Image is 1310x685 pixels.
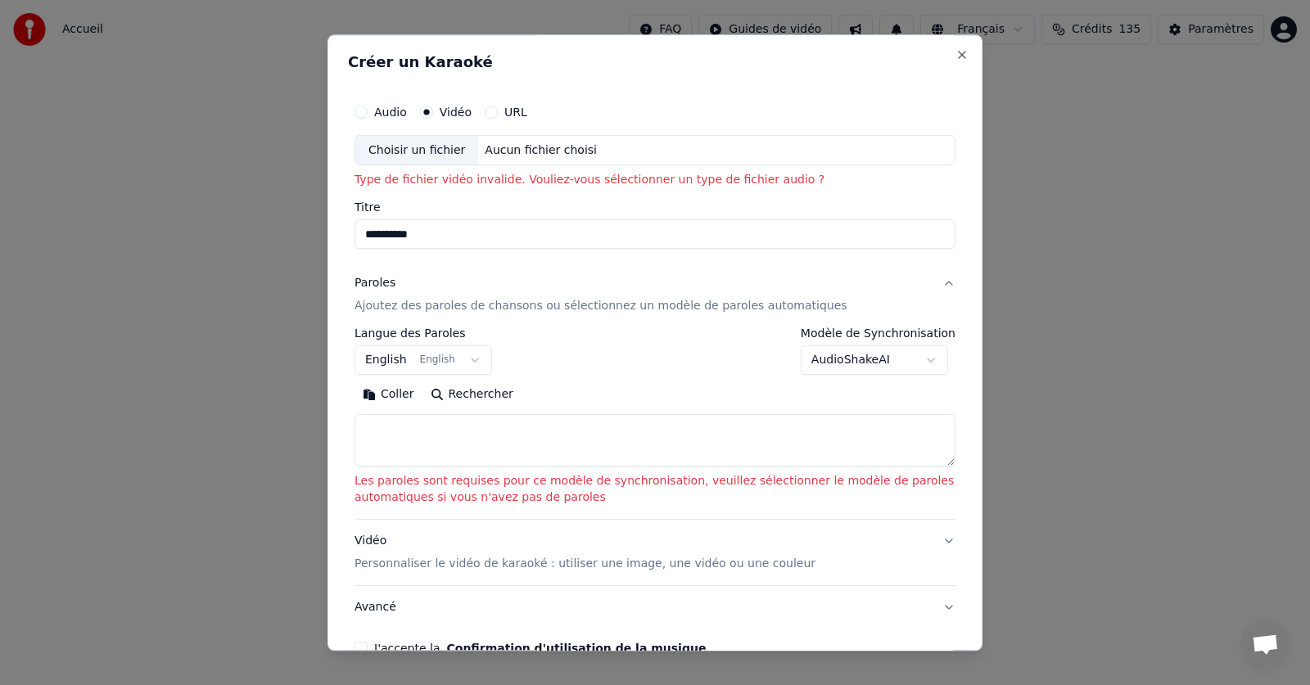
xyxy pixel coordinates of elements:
label: J'accepte la [374,643,706,655]
p: Ajoutez des paroles de chansons ou sélectionnez un modèle de paroles automatiques [355,299,847,315]
button: ParolesAjoutez des paroles de chansons ou sélectionnez un modèle de paroles automatiques [355,263,955,328]
p: Type de fichier vidéo invalide. Vouliez-vous sélectionner un type de fichier audio ? [355,173,955,189]
div: ParolesAjoutez des paroles de chansons ou sélectionnez un modèle de paroles automatiques [355,328,955,520]
div: Vidéo [355,534,815,573]
label: URL [504,106,527,118]
button: J'accepte la [446,643,706,655]
label: Audio [374,106,407,118]
button: VidéoPersonnaliser le vidéo de karaoké : utiliser une image, une vidéo ou une couleur [355,521,955,586]
label: Langue des Paroles [355,328,492,340]
div: Aucun fichier choisi [478,142,603,159]
label: Modèle de Synchronisation [801,328,955,340]
label: Vidéo [440,106,472,118]
button: Avancé [355,587,955,629]
button: Rechercher [422,382,522,408]
div: Choisir un fichier [355,136,478,165]
p: Personnaliser le vidéo de karaoké : utiliser une image, une vidéo ou une couleur [355,557,815,573]
button: Coller [355,382,422,408]
label: Titre [355,202,955,214]
p: Les paroles sont requises pour ce modèle de synchronisation, veuillez sélectionner le modèle de p... [355,474,955,507]
div: Paroles [355,276,395,292]
h2: Créer un Karaoké [348,55,962,70]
